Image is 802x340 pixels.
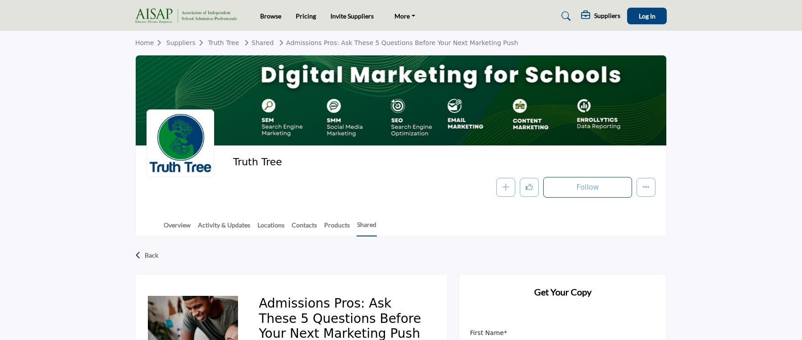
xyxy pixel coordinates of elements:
[553,9,577,23] a: Search
[197,220,251,236] a: Activity & Updates
[233,156,481,168] h2: Truth Tree
[276,39,518,46] a: Admissions Pros: Ask These 5 Questions Before Your Next Marketing Push
[388,10,422,23] a: More
[520,178,539,197] button: Like
[627,8,667,24] button: Log In
[166,39,208,46] a: Suppliers
[135,39,166,46] a: Home
[208,39,239,46] a: Truth Tree
[543,177,632,198] button: Follow
[639,12,655,20] span: Log In
[296,12,316,20] a: Pricing
[291,220,317,236] a: Contacts
[324,220,350,236] a: Products
[145,247,158,263] p: Back
[257,220,285,236] a: Locations
[135,9,241,23] img: site Logo
[330,12,374,20] a: Invite Suppliers
[470,328,507,338] label: First Name*
[260,12,281,20] a: Browse
[470,285,655,299] h2: Get Your Copy
[581,11,620,22] div: Suppliers
[594,12,620,20] h5: Suppliers
[357,220,377,236] a: Shared
[241,39,274,46] a: Shared
[163,220,191,236] a: Overview
[637,178,655,197] button: More details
